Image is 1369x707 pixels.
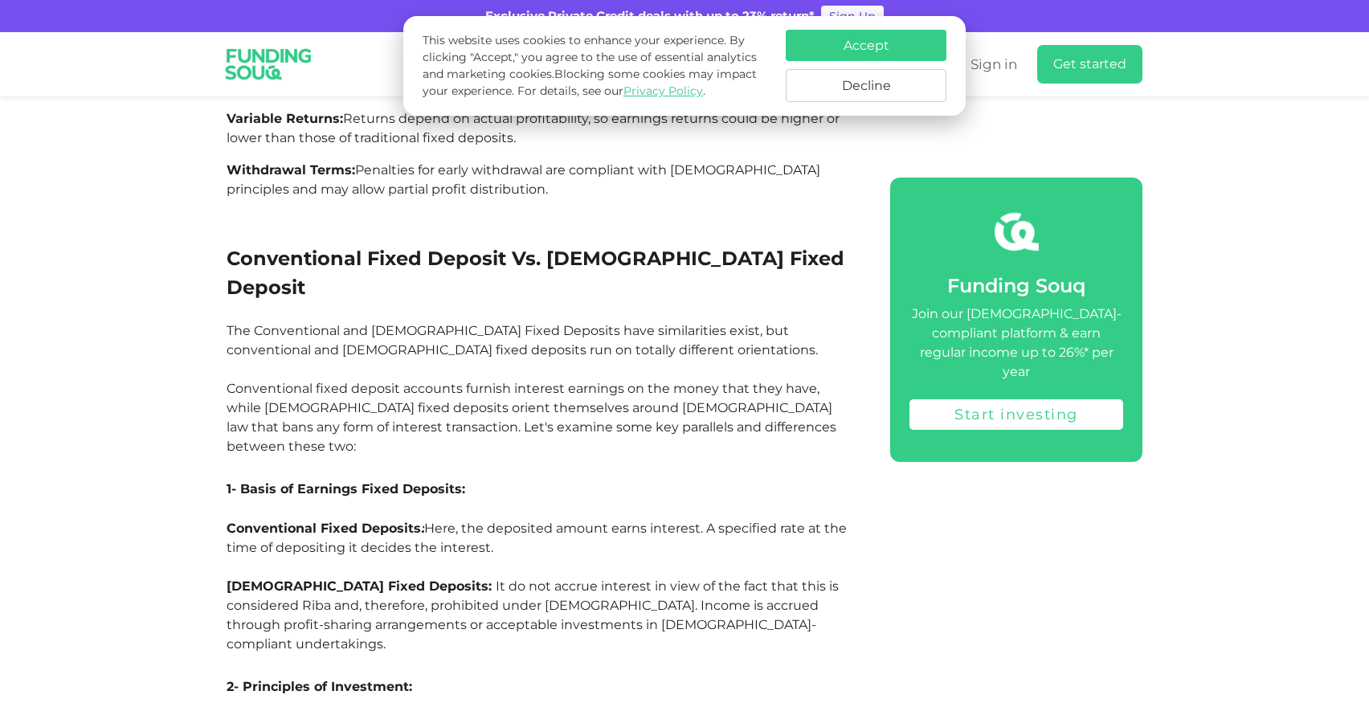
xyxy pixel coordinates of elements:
[227,481,465,497] span: 1- Basis of Earnings Fixed Deposits:
[227,323,836,454] span: The Conventional and [DEMOGRAPHIC_DATA] Fixed Deposits have similarities exist, but conventional ...
[966,51,1017,78] a: Sign in
[227,247,844,299] span: Conventional Fixed Deposit Vs. [DEMOGRAPHIC_DATA] Fixed Deposit
[227,162,355,178] span: Withdrawal Terms:
[623,84,703,98] a: Privacy Policy
[995,209,1039,253] img: fsicon
[227,578,839,652] span: It do not accrue interest in view of the fact that this is considered Riba and, therefore, prohib...
[485,7,815,26] div: Exclusive Private Credit deals with up to 23% return*
[786,30,946,61] button: Accept
[423,32,770,100] p: This website uses cookies to enhance your experience. By clicking "Accept," you agree to the use ...
[227,111,343,126] span: Variable Returns:
[227,521,421,536] span: Conventional Fixed Deposits
[786,69,946,102] button: Decline
[227,578,492,594] span: [DEMOGRAPHIC_DATA] Fixed Deposits:
[517,84,705,98] span: For details, see our .
[821,6,884,27] a: Sign Up
[971,56,1017,72] span: Sign in
[947,273,1085,296] span: Funding Souq
[227,521,847,555] span: Here, the deposited amount earns interest. A specified rate at the time of depositing it decides ...
[423,67,757,98] span: Blocking some cookies may impact your experience.
[215,35,323,93] img: Logo
[227,679,412,694] span: 2- Principles of Investment:
[909,399,1123,430] a: Start investing
[1053,56,1126,72] span: Get started
[421,521,424,536] span: :
[227,162,820,197] span: Penalties for early withdrawal are compliant with [DEMOGRAPHIC_DATA] principles and may allow par...
[909,304,1123,382] div: Join our [DEMOGRAPHIC_DATA]-compliant platform & earn regular income up to 26%* per year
